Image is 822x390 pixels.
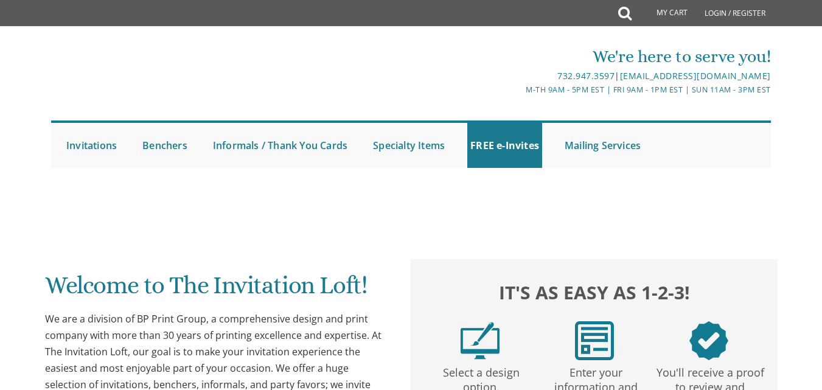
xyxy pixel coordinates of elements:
a: 732.947.3597 [557,70,615,82]
div: M-Th 9am - 5pm EST | Fri 9am - 1pm EST | Sun 11am - 3pm EST [291,83,771,96]
a: Specialty Items [370,123,448,168]
a: [EMAIL_ADDRESS][DOMAIN_NAME] [620,70,771,82]
img: step3.png [689,321,728,360]
img: step2.png [575,321,614,360]
div: | [291,69,771,83]
a: Invitations [63,123,120,168]
a: Informals / Thank You Cards [210,123,350,168]
a: Benchers [139,123,190,168]
img: step1.png [461,321,500,360]
h2: It's as easy as 1-2-3! [423,279,766,306]
a: Mailing Services [562,123,644,168]
a: My Cart [630,1,696,26]
h1: Welcome to The Invitation Loft! [45,272,388,308]
div: We're here to serve you! [291,44,771,69]
a: FREE e-Invites [467,123,542,168]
